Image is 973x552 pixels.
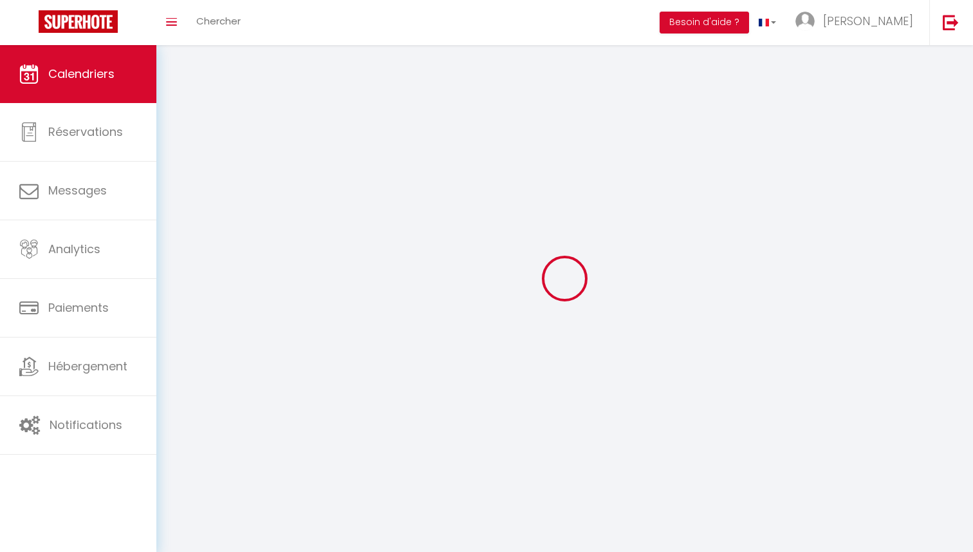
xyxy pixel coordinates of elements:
span: Analytics [48,241,100,257]
span: [PERSON_NAME] [823,13,913,29]
span: Messages [48,182,107,198]
span: Paiements [48,300,109,316]
span: Hébergement [48,358,127,374]
img: logout [943,14,959,30]
span: Notifications [50,417,122,433]
button: Besoin d'aide ? [660,12,749,33]
span: Réservations [48,124,123,140]
img: ... [795,12,815,31]
span: Calendriers [48,66,115,82]
img: Super Booking [39,10,118,33]
span: Chercher [196,14,241,28]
